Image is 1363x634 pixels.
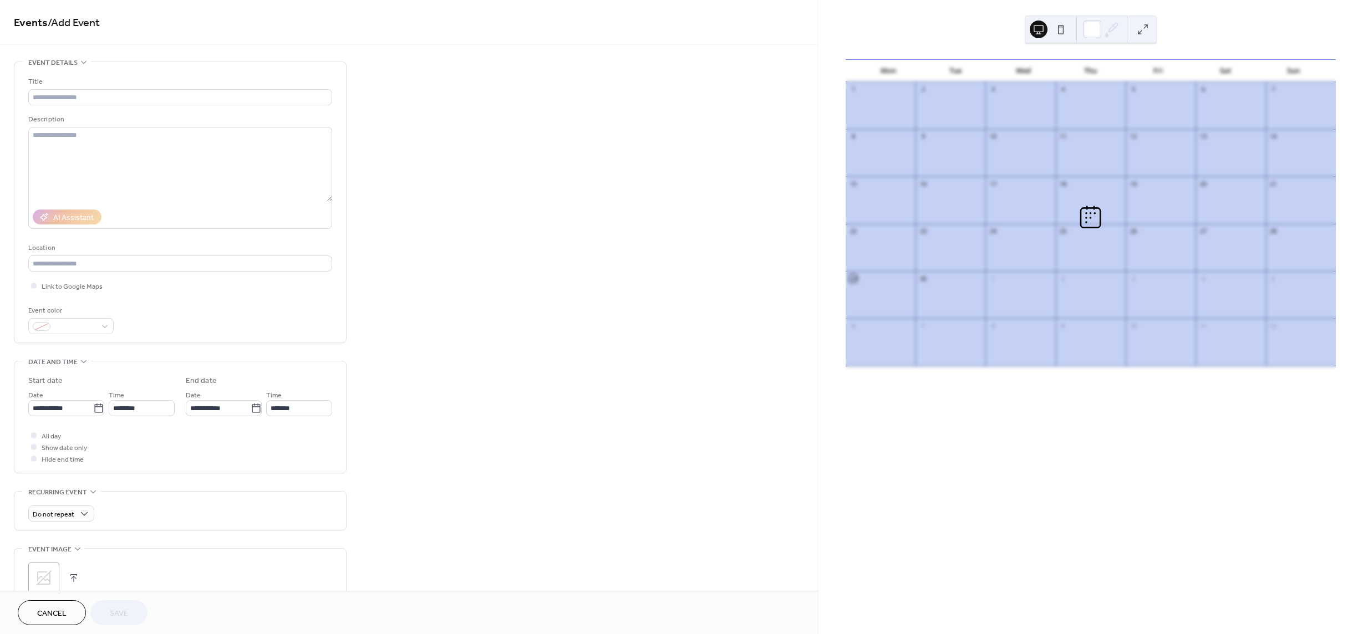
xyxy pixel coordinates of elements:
[28,76,330,88] div: Title
[1269,321,1278,330] div: 12
[989,132,997,141] div: 10
[28,390,43,401] span: Date
[186,375,217,387] div: End date
[1129,180,1137,188] div: 19
[1199,274,1207,283] div: 4
[1199,180,1207,188] div: 20
[14,12,48,34] a: Events
[42,431,61,442] span: All day
[1057,60,1125,82] div: Thu
[849,132,857,141] div: 8
[989,60,1057,82] div: Wed
[1199,227,1207,236] div: 27
[919,274,927,283] div: 30
[1129,227,1137,236] div: 26
[48,12,100,34] span: / Add Event
[1129,85,1137,94] div: 5
[1199,321,1207,330] div: 11
[186,390,201,401] span: Date
[855,60,922,82] div: Mon
[1059,321,1067,330] div: 9
[1199,85,1207,94] div: 6
[1059,274,1067,283] div: 2
[922,60,990,82] div: Tue
[1059,180,1067,188] div: 18
[28,563,59,594] div: ;
[37,608,67,620] span: Cancel
[849,321,857,330] div: 6
[28,242,330,254] div: Location
[989,85,997,94] div: 3
[33,508,74,521] span: Do not repeat
[1192,60,1260,82] div: Sat
[1269,132,1278,141] div: 14
[919,132,927,141] div: 9
[919,85,927,94] div: 2
[28,544,72,555] span: Event image
[989,180,997,188] div: 17
[1059,132,1067,141] div: 11
[1129,274,1137,283] div: 3
[919,180,927,188] div: 16
[989,274,997,283] div: 1
[1129,132,1137,141] div: 12
[919,227,927,236] div: 23
[42,442,87,454] span: Show date only
[849,85,857,94] div: 1
[28,114,330,125] div: Description
[1259,60,1327,82] div: Sun
[1269,180,1278,188] div: 21
[849,227,857,236] div: 22
[1199,132,1207,141] div: 13
[1269,227,1278,236] div: 28
[919,321,927,330] div: 7
[989,227,997,236] div: 24
[849,180,857,188] div: 15
[1059,227,1067,236] div: 25
[28,356,78,368] span: Date and time
[28,57,78,69] span: Event details
[1269,274,1278,283] div: 5
[42,454,84,466] span: Hide end time
[1129,321,1137,330] div: 10
[849,274,857,283] div: 29
[1125,60,1192,82] div: Fri
[109,390,124,401] span: Time
[28,375,63,387] div: Start date
[266,390,282,401] span: Time
[1059,85,1067,94] div: 4
[42,281,103,293] span: Link to Google Maps
[18,600,86,625] button: Cancel
[28,487,87,498] span: Recurring event
[1269,85,1278,94] div: 7
[989,321,997,330] div: 8
[28,305,111,316] div: Event color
